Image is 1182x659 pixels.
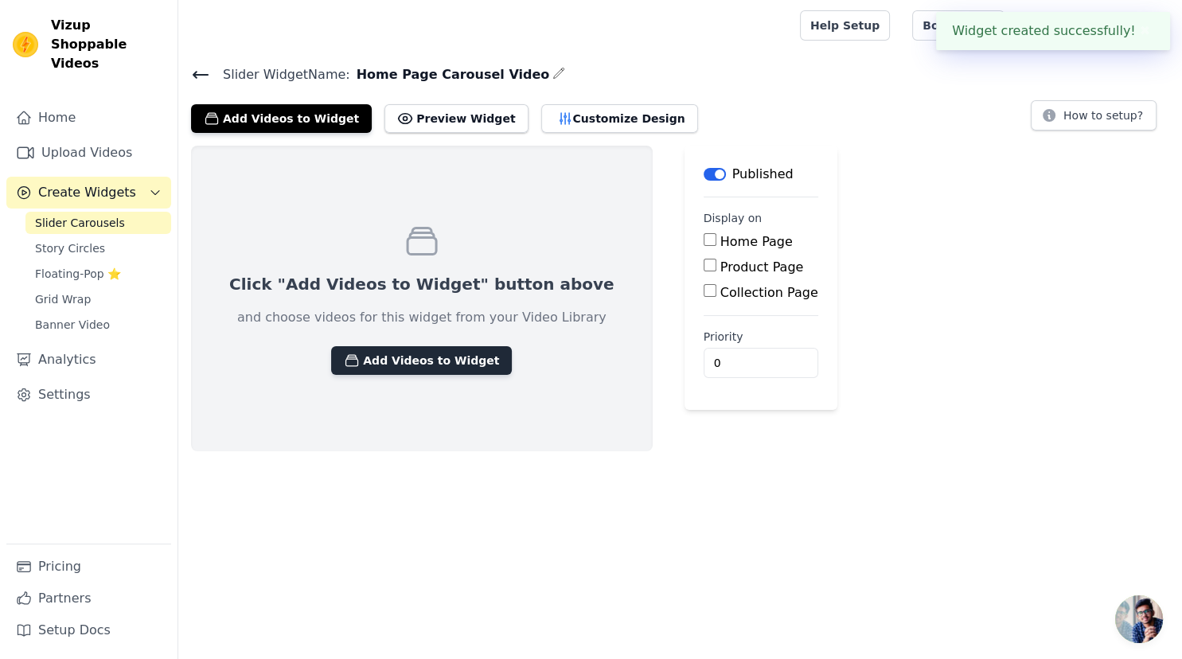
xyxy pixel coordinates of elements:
a: Settings [6,379,171,411]
p: Click "Add Videos to Widget" button above [229,273,614,295]
a: How to setup? [1031,111,1157,127]
button: Create Widgets [6,177,171,209]
a: Upload Videos [6,137,171,169]
img: Vizup [13,32,38,57]
span: Slider Carousels [35,215,125,231]
a: Analytics [6,344,171,376]
button: Preview Widget [384,104,528,133]
span: Create Widgets [38,183,136,202]
span: Home Page Carousel Video [350,65,550,84]
button: Close [1136,21,1154,41]
p: Published [732,165,794,184]
button: Add Videos to Widget [331,346,512,375]
a: Setup Docs [6,614,171,646]
a: Banner Video [25,314,171,336]
div: Widget created successfully! [936,12,1170,50]
span: Story Circles [35,240,105,256]
span: Banner Video [35,317,110,333]
span: Floating-Pop ⭐ [35,266,121,282]
a: Story Circles [25,237,171,259]
div: Edit Name [552,64,565,85]
a: Help Setup [800,10,890,41]
a: Slider Carousels [25,212,171,234]
a: Home [6,102,171,134]
a: Book Demo [912,10,1004,41]
a: Open chat [1115,595,1163,643]
button: Customize Design [541,104,698,133]
button: How to setup? [1031,100,1157,131]
label: Collection Page [720,285,818,300]
p: The Outdoor Armory [1043,11,1169,40]
span: Slider Widget Name: [210,65,350,84]
label: Product Page [720,259,804,275]
a: Grid Wrap [25,288,171,310]
span: Grid Wrap [35,291,91,307]
button: Add Videos to Widget [191,104,372,133]
p: and choose videos for this widget from your Video Library [237,308,607,327]
button: T The Outdoor Armory [1017,11,1169,40]
label: Priority [704,329,818,345]
a: Pricing [6,551,171,583]
label: Home Page [720,234,793,249]
span: Vizup Shoppable Videos [51,16,165,73]
legend: Display on [704,210,763,226]
a: Partners [6,583,171,614]
a: Floating-Pop ⭐ [25,263,171,285]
